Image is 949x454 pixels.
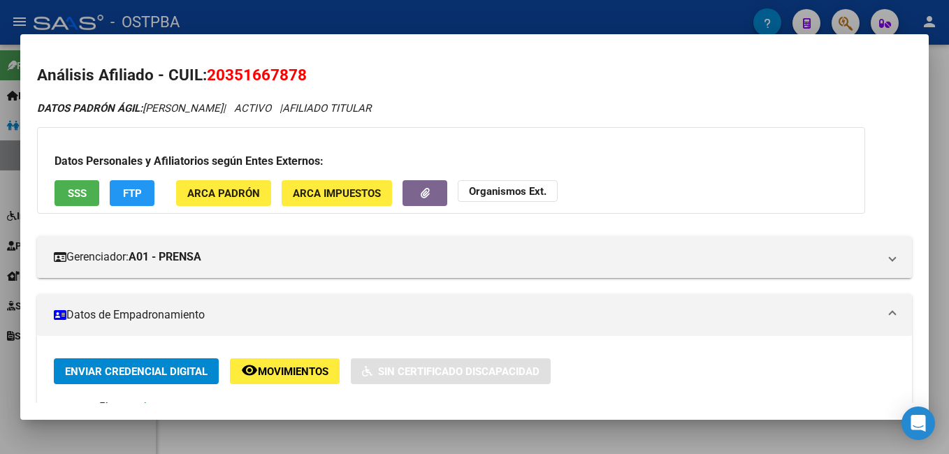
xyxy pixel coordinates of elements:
strong: Organismos Ext. [469,185,546,198]
span: FTP [123,187,142,200]
strong: Etiquetas: [54,401,100,413]
button: ARCA Impuestos [282,180,392,206]
span: Capitado - [110,401,158,413]
span: ARCA Impuestos [293,187,381,200]
span: Movimientos [258,365,328,378]
button: FTP [110,180,154,206]
mat-icon: remove_red_eye [241,362,258,379]
span: ARCA Padrón [187,187,260,200]
mat-expansion-panel-header: Datos de Empadronamiento [37,294,912,336]
mat-expansion-panel-header: Gerenciador:A01 - PRENSA [37,236,912,278]
span: AFILIADO TITULAR [282,102,371,115]
mat-panel-title: Datos de Empadronamiento [54,307,878,323]
span: [PERSON_NAME] [37,102,223,115]
span: Sin Certificado Discapacidad [378,365,539,378]
button: Sin Certificado Discapacidad [351,358,551,384]
i: | ACTIVO | [37,102,371,115]
span: Enviar Credencial Digital [65,365,208,378]
button: ARCA Padrón [176,180,271,206]
button: Enviar Credencial Digital [54,358,219,384]
strong: DATOS PADRÓN ÁGIL: [37,102,143,115]
button: Movimientos [230,358,340,384]
strong: A01 - PRENSA [129,249,201,265]
mat-panel-title: Gerenciador: [54,249,878,265]
h3: Datos Personales y Afiliatorios según Entes Externos: [55,153,848,170]
span: 20351667878 [207,66,307,84]
h2: Análisis Afiliado - CUIL: [37,64,912,87]
span: SSS [68,187,87,200]
div: Open Intercom Messenger [901,407,935,440]
button: Organismos Ext. [458,180,558,202]
button: SSS [55,180,99,206]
